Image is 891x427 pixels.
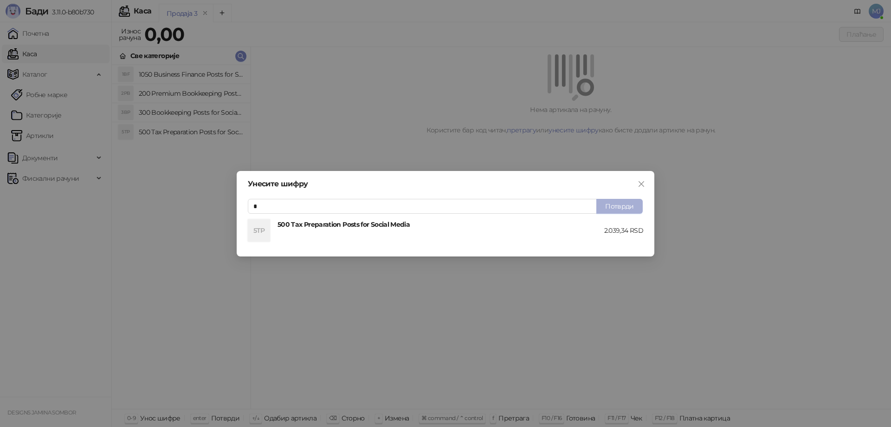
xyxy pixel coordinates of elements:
[278,219,604,230] h4: 500 Tax Preparation Posts for Social Media
[596,199,643,214] button: Потврди
[248,180,643,188] div: Унесите шифру
[634,180,649,188] span: Close
[248,219,270,242] div: 5TP
[638,180,645,188] span: close
[634,177,649,191] button: Close
[604,225,643,236] div: 2.039,34 RSD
